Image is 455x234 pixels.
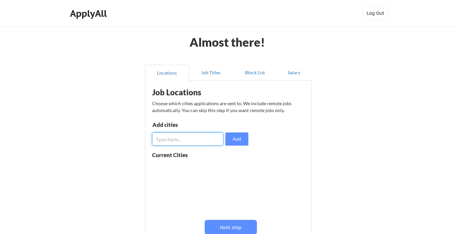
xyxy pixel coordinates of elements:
[362,7,389,20] button: Log Out
[277,65,311,81] button: Salary
[233,65,277,81] button: Block List
[152,122,220,128] div: Add cities
[70,8,109,19] div: ApplyAll
[152,88,235,96] div: Job Locations
[145,65,189,81] button: Locations
[152,152,202,158] div: Current Cities
[152,132,223,146] input: Type here...
[189,65,233,81] button: Job Titles
[225,132,248,146] button: Add
[152,100,303,114] div: Choose which cities applications are sent to. We include remote jobs automatically. You can skip ...
[181,36,273,48] div: Almost there!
